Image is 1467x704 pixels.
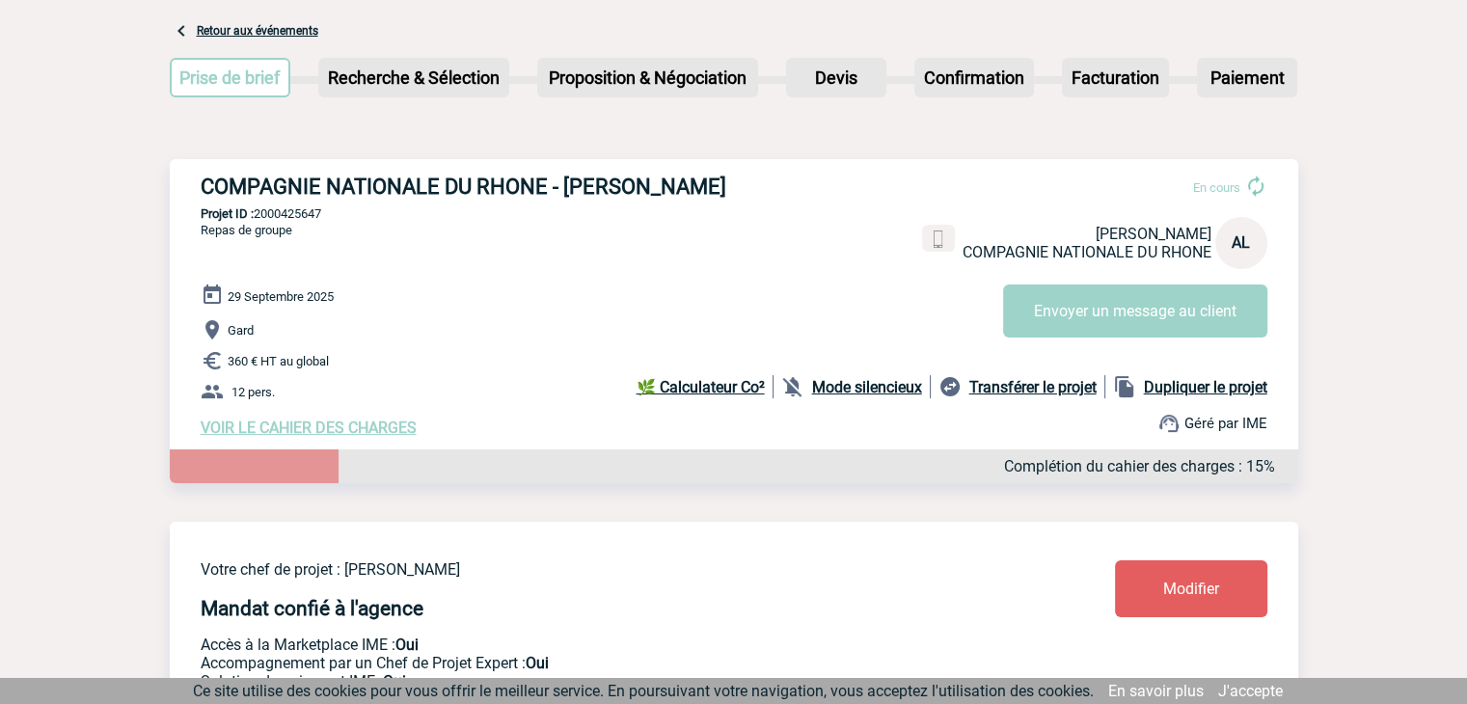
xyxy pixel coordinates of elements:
[201,672,1001,690] p: Conformité aux process achat client, Prise en charge de la facturation, Mutualisation de plusieur...
[201,654,1001,672] p: Prestation payante
[1184,415,1267,432] span: Géré par IME
[812,378,922,396] b: Mode silencieux
[1232,233,1250,252] span: AL
[170,206,1298,221] p: 2000425647
[320,60,507,95] p: Recherche & Sélection
[197,24,318,38] a: Retour aux événements
[1157,412,1181,435] img: support.png
[383,672,406,690] b: Oui
[228,323,254,338] span: Gard
[969,378,1097,396] b: Transférer le projet
[963,243,1211,261] span: COMPAGNIE NATIONALE DU RHONE
[1113,375,1136,398] img: file_copy-black-24dp.png
[201,223,292,237] span: Repas de groupe
[1003,284,1267,338] button: Envoyer un message au client
[201,206,254,221] b: Projet ID :
[526,654,549,672] b: Oui
[1199,60,1295,95] p: Paiement
[201,175,779,199] h3: COMPAGNIE NATIONALE DU RHONE - [PERSON_NAME]
[637,375,774,398] a: 🌿 Calculateur Co²
[1144,378,1267,396] b: Dupliquer le projet
[1096,225,1211,243] span: [PERSON_NAME]
[201,597,423,620] h4: Mandat confié à l'agence
[201,636,1001,654] p: Accès à la Marketplace IME :
[231,385,275,399] span: 12 pers.
[1108,682,1204,700] a: En savoir plus
[539,60,756,95] p: Proposition & Négociation
[930,230,947,248] img: portable.png
[1218,682,1283,700] a: J'accepte
[1163,580,1219,598] span: Modifier
[1193,180,1240,195] span: En cours
[172,60,289,95] p: Prise de brief
[637,378,765,396] b: 🌿 Calculateur Co²
[788,60,884,95] p: Devis
[395,636,419,654] b: Oui
[228,354,329,368] span: 360 € HT au global
[193,682,1094,700] span: Ce site utilise des cookies pour vous offrir le meilleur service. En poursuivant votre navigation...
[201,560,1001,579] p: Votre chef de projet : [PERSON_NAME]
[228,289,334,304] span: 29 Septembre 2025
[201,419,417,437] a: VOIR LE CAHIER DES CHARGES
[1064,60,1167,95] p: Facturation
[916,60,1032,95] p: Confirmation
